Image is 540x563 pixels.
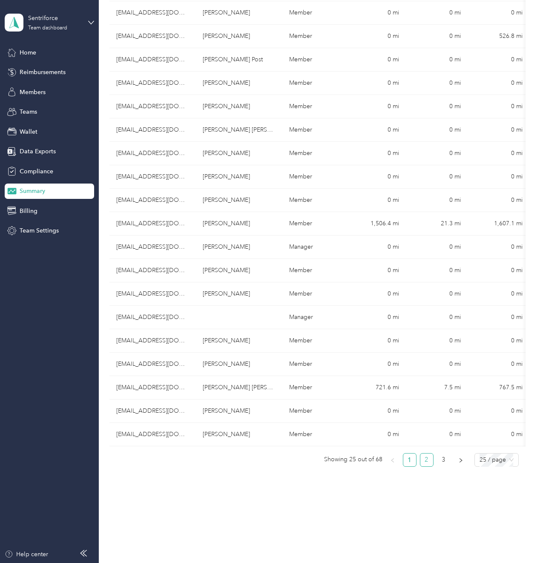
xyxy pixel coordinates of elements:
td: 0 mi [468,48,529,72]
span: Teams [20,107,37,116]
td: 0 mi [344,165,406,189]
td: 0 mi [468,165,529,189]
td: Brenda G. Jordan [196,259,282,282]
td: 0 mi [344,353,406,376]
td: Tracy K. Bowman [196,1,282,25]
span: Data Exports [20,147,56,156]
span: Showing 25 out of 68 [324,453,382,466]
button: left [386,453,399,467]
td: 0 mi [406,48,468,72]
span: Summary [20,187,45,195]
td: 0 mi [406,165,468,189]
td: 0 mi [344,259,406,282]
td: 0 mi [344,282,406,306]
td: Michelle S. Binkewicz [196,25,282,48]
span: left [390,458,395,463]
td: 0 mi [406,282,468,306]
td: Member [282,353,344,376]
td: Thomas Jr. Pena [196,118,282,142]
td: 0 mi [344,48,406,72]
td: tkellogg@sentriforce.com [109,282,196,306]
span: right [458,458,463,463]
td: jmorcom@sentriforce.com [109,423,196,446]
td: bmoore@sentriforce.com [109,399,196,423]
td: 0 mi [344,95,406,118]
td: 0 mi [344,1,406,25]
td: 21.3 mi [406,212,468,236]
span: Compliance [20,167,53,176]
td: everlance@sentriforce.com [109,306,196,329]
td: 0 mi [406,236,468,259]
td: 0 mi [406,306,468,329]
td: 0 mi [406,259,468,282]
li: 2 [420,453,434,467]
td: 0 mi [406,329,468,353]
td: 0 mi [344,399,406,423]
td: 0 mi [468,353,529,376]
td: 0 mi [344,142,406,165]
td: tbowman@sentriforce.com [109,1,196,25]
td: bjordan@sentriforce.com [109,259,196,282]
td: mwalker@sentriforce.com [109,142,196,165]
td: Joshua A. Post [196,48,282,72]
td: Member [282,259,344,282]
a: 3 [437,454,450,466]
td: Member [282,399,344,423]
td: 0 mi [344,236,406,259]
td: 0 mi [344,423,406,446]
td: Patricia D. Ooten [196,329,282,353]
td: 0 mi [406,1,468,25]
td: 0 mi [468,1,529,25]
li: Next Page [454,453,468,467]
td: Manager [282,236,344,259]
td: sberta@sentriforce.com [109,212,196,236]
td: 0 mi [406,95,468,118]
td: Tyree D. Kellogg [196,282,282,306]
td: Dwight E. Freeman [196,236,282,259]
td: Member [282,72,344,95]
td: 767.5 mi [468,376,529,399]
td: efreeman@sentriforce.com [109,236,196,259]
td: Scott M. Berta [196,212,282,236]
td: tashy@sentriforce.com [109,72,196,95]
span: Members [20,88,46,97]
td: Manager [282,306,344,329]
li: Previous Page [386,453,399,467]
td: Member [282,376,344,399]
td: Thomas W. Ashy [196,72,282,95]
td: Jeffrey W. Morcom [196,423,282,446]
button: Help center [5,550,48,559]
span: Billing [20,207,37,215]
td: 0 mi [468,142,529,165]
td: Member [282,329,344,353]
td: 0 mi [406,142,468,165]
td: Joseph E. Deleon [196,165,282,189]
td: 7.5 mi [406,376,468,399]
td: 0 mi [468,72,529,95]
td: 0 mi [406,72,468,95]
div: Team dashboard [28,26,67,31]
td: Thomas E. II Fanning [196,376,282,399]
div: Page Size [474,453,519,467]
td: ageorge@sentriforce.com [109,95,196,118]
td: Member [282,118,344,142]
td: 0 mi [406,353,468,376]
td: 0 mi [406,118,468,142]
td: 0 mi [468,95,529,118]
td: 0 mi [344,72,406,95]
td: 0 mi [344,118,406,142]
td: 0 mi [406,25,468,48]
li: 1 [403,453,416,467]
td: Member [282,212,344,236]
td: 1,506.4 mi [344,212,406,236]
td: jdeleon@sentriforce.com [109,165,196,189]
td: 0 mi [468,423,529,446]
td: nburge@sentriforce.com [109,353,196,376]
button: right [454,453,468,467]
td: 0 mi [468,306,529,329]
td: 1,607.1 mi [468,212,529,236]
span: Reimbursements [20,68,66,77]
td: 0 mi [344,189,406,212]
td: 0 mi [344,25,406,48]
